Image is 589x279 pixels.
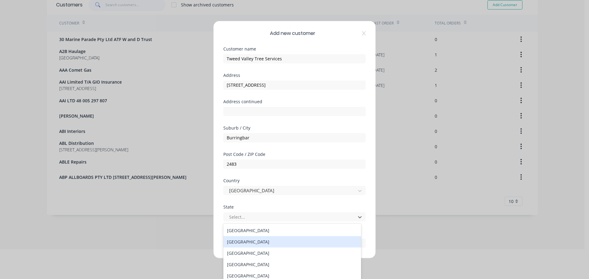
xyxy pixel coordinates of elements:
div: Suburb / City [223,126,366,130]
div: Country [223,178,366,183]
div: Address continued [223,99,366,104]
div: [GEOGRAPHIC_DATA] [223,225,361,236]
div: State [223,205,366,209]
div: [GEOGRAPHIC_DATA] [223,247,361,259]
div: [GEOGRAPHIC_DATA] [223,259,361,270]
div: Post Code / ZIP Code [223,152,366,156]
div: Customer name [223,47,366,51]
div: Address [223,73,366,77]
div: [GEOGRAPHIC_DATA] [223,236,361,247]
span: Add new customer [270,29,315,37]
